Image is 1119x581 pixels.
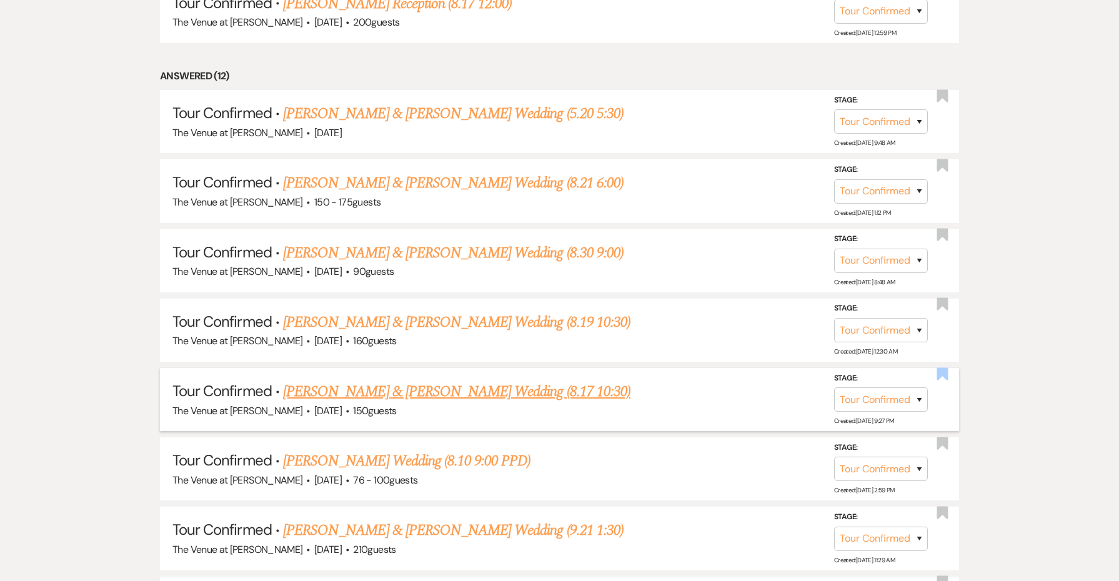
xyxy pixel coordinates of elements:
[834,163,928,177] label: Stage:
[834,510,928,524] label: Stage:
[834,417,894,425] span: Created: [DATE] 9:27 PM
[283,172,624,194] a: [PERSON_NAME] & [PERSON_NAME] Wedding (8.21 6:00)
[834,556,895,564] span: Created: [DATE] 11:29 AM
[834,29,896,37] span: Created: [DATE] 12:59 PM
[353,16,399,29] span: 200 guests
[834,278,895,286] span: Created: [DATE] 8:48 AM
[353,334,396,347] span: 160 guests
[172,474,302,487] span: The Venue at [PERSON_NAME]
[160,68,959,84] li: Answered (12)
[834,139,895,147] span: Created: [DATE] 9:48 AM
[283,450,530,472] a: [PERSON_NAME] Wedding (8.10 9:00 PPD)
[314,404,342,417] span: [DATE]
[172,381,272,400] span: Tour Confirmed
[172,334,302,347] span: The Venue at [PERSON_NAME]
[314,126,342,139] span: [DATE]
[834,441,928,455] label: Stage:
[172,520,272,539] span: Tour Confirmed
[172,404,302,417] span: The Venue at [PERSON_NAME]
[172,126,302,139] span: The Venue at [PERSON_NAME]
[834,94,928,107] label: Stage:
[314,474,342,487] span: [DATE]
[283,311,630,334] a: [PERSON_NAME] & [PERSON_NAME] Wedding (8.19 10:30)
[353,404,396,417] span: 150 guests
[283,242,624,264] a: [PERSON_NAME] & [PERSON_NAME] Wedding (8.30 9:00)
[172,103,272,122] span: Tour Confirmed
[172,196,302,209] span: The Venue at [PERSON_NAME]
[834,232,928,246] label: Stage:
[314,543,342,556] span: [DATE]
[314,334,342,347] span: [DATE]
[172,242,272,262] span: Tour Confirmed
[314,265,342,278] span: [DATE]
[172,265,302,278] span: The Venue at [PERSON_NAME]
[172,312,272,331] span: Tour Confirmed
[172,543,302,556] span: The Venue at [PERSON_NAME]
[834,372,928,385] label: Stage:
[283,102,624,125] a: [PERSON_NAME] & [PERSON_NAME] Wedding (5.20 5:30)
[353,265,394,278] span: 90 guests
[314,196,380,209] span: 150 - 175 guests
[834,209,891,217] span: Created: [DATE] 1:12 PM
[172,450,272,470] span: Tour Confirmed
[172,172,272,192] span: Tour Confirmed
[353,543,395,556] span: 210 guests
[172,16,302,29] span: The Venue at [PERSON_NAME]
[834,302,928,315] label: Stage:
[314,16,342,29] span: [DATE]
[283,519,624,542] a: [PERSON_NAME] & [PERSON_NAME] Wedding (9.21 1:30)
[834,347,897,355] span: Created: [DATE] 12:30 AM
[353,474,417,487] span: 76 - 100 guests
[834,486,895,494] span: Created: [DATE] 2:59 PM
[283,380,630,403] a: [PERSON_NAME] & [PERSON_NAME] Wedding (8.17 10:30)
